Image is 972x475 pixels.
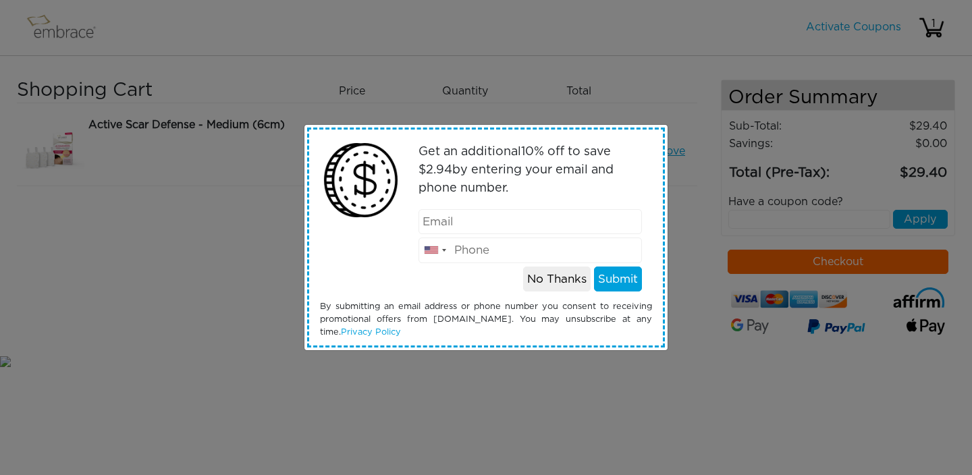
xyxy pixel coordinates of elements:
[418,209,643,235] input: Email
[418,143,643,198] p: Get an additional % off to save $ by entering your email and phone number.
[341,328,401,337] a: Privacy Policy
[521,146,534,158] span: 10
[426,164,452,176] span: 2.94
[310,300,662,339] div: By submitting an email address or phone number you consent to receiving promotional offers from [...
[594,267,642,292] button: Submit
[418,237,643,263] input: Phone
[419,238,450,262] div: United States: +1
[523,267,591,292] button: No Thanks
[317,136,405,225] img: money2.png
